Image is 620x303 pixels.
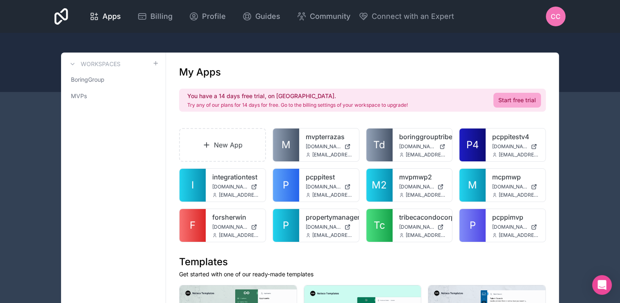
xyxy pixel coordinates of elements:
[131,7,179,25] a: Billing
[306,212,352,222] a: propertymanagementssssssss
[179,128,266,162] a: New App
[190,219,195,232] span: F
[282,138,291,151] span: M
[406,151,446,158] span: [EMAIL_ADDRESS][DOMAIN_NAME]
[273,129,299,161] a: M
[187,102,408,108] p: Try any of our plans for 14 days for free. Go to the billing settings of your workspace to upgrade!
[499,192,539,198] span: [EMAIL_ADDRESS][DOMAIN_NAME]
[492,143,539,150] a: [DOMAIN_NAME]
[306,143,352,150] a: [DOMAIN_NAME]
[212,224,259,230] a: [DOMAIN_NAME]
[492,132,539,142] a: pcppitestv4
[366,209,393,242] a: Tc
[459,129,486,161] a: P4
[283,179,289,192] span: P
[492,224,539,230] a: [DOMAIN_NAME]
[492,172,539,182] a: mcpmwp
[179,169,206,202] a: I
[499,151,539,158] span: [EMAIL_ADDRESS][DOMAIN_NAME]
[212,172,259,182] a: integrationtest
[219,192,259,198] span: [EMAIL_ADDRESS][DOMAIN_NAME]
[399,224,434,230] span: [DOMAIN_NAME]
[179,66,221,79] h1: My Apps
[312,192,352,198] span: [EMAIL_ADDRESS][DOMAIN_NAME]
[68,59,120,69] a: Workspaces
[219,232,259,239] span: [EMAIL_ADDRESS][DOMAIN_NAME]
[187,92,408,100] h2: You have a 14 days free trial, on [GEOGRAPHIC_DATA].
[493,93,541,108] a: Start free trial
[466,138,479,151] span: P4
[306,132,352,142] a: mvpterrazas
[492,224,527,230] span: [DOMAIN_NAME]
[372,179,387,192] span: M2
[212,184,248,190] span: [DOMAIN_NAME]
[306,184,341,190] span: [DOMAIN_NAME]
[102,11,121,22] span: Apps
[273,169,299,202] a: P
[212,184,259,190] a: [DOMAIN_NAME]
[366,169,393,202] a: M2
[399,224,446,230] a: [DOMAIN_NAME]
[492,212,539,222] a: pcppimvp
[310,11,350,22] span: Community
[372,11,454,22] span: Connect with an Expert
[406,232,446,239] span: [EMAIL_ADDRESS][DOMAIN_NAME]
[306,224,352,230] a: [DOMAIN_NAME]
[499,232,539,239] span: [EMAIL_ADDRESS][DOMAIN_NAME]
[290,7,357,25] a: Community
[255,11,280,22] span: Guides
[399,184,434,190] span: [DOMAIN_NAME]
[492,184,527,190] span: [DOMAIN_NAME]
[306,224,341,230] span: [DOMAIN_NAME]
[306,172,352,182] a: pcppitest
[306,143,341,150] span: [DOMAIN_NAME]
[182,7,232,25] a: Profile
[236,7,287,25] a: Guides
[212,212,259,222] a: forsherwin
[312,232,352,239] span: [EMAIL_ADDRESS][DOMAIN_NAME]
[68,89,159,103] a: MVPs
[374,219,385,232] span: Tc
[179,255,546,269] h1: Templates
[83,7,127,25] a: Apps
[150,11,173,22] span: Billing
[492,184,539,190] a: [DOMAIN_NAME]
[283,219,289,232] span: P
[179,270,546,278] p: Get started with one of our ready-made templates
[399,143,436,150] span: [DOMAIN_NAME]
[191,179,194,192] span: I
[399,184,446,190] a: [DOMAIN_NAME]
[202,11,226,22] span: Profile
[492,143,527,150] span: [DOMAIN_NAME]
[468,179,477,192] span: M
[406,192,446,198] span: [EMAIL_ADDRESS][DOMAIN_NAME]
[551,11,561,21] span: CC
[306,184,352,190] a: [DOMAIN_NAME]
[399,172,446,182] a: mvpmwp2
[212,224,248,230] span: [DOMAIN_NAME]
[399,143,446,150] a: [DOMAIN_NAME]
[470,219,476,232] span: P
[399,132,446,142] a: boringgrouptribeca
[399,212,446,222] a: tribecacondocorp
[366,129,393,161] a: Td
[71,76,104,84] span: BoringGroup
[459,169,486,202] a: M
[312,151,352,158] span: [EMAIL_ADDRESS][DOMAIN_NAME]
[592,275,612,295] div: Open Intercom Messenger
[273,209,299,242] a: P
[359,11,454,22] button: Connect with an Expert
[81,60,120,68] h3: Workspaces
[373,138,385,151] span: Td
[68,72,159,87] a: BoringGroup
[71,92,87,100] span: MVPs
[459,209,486,242] a: P
[179,209,206,242] a: F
